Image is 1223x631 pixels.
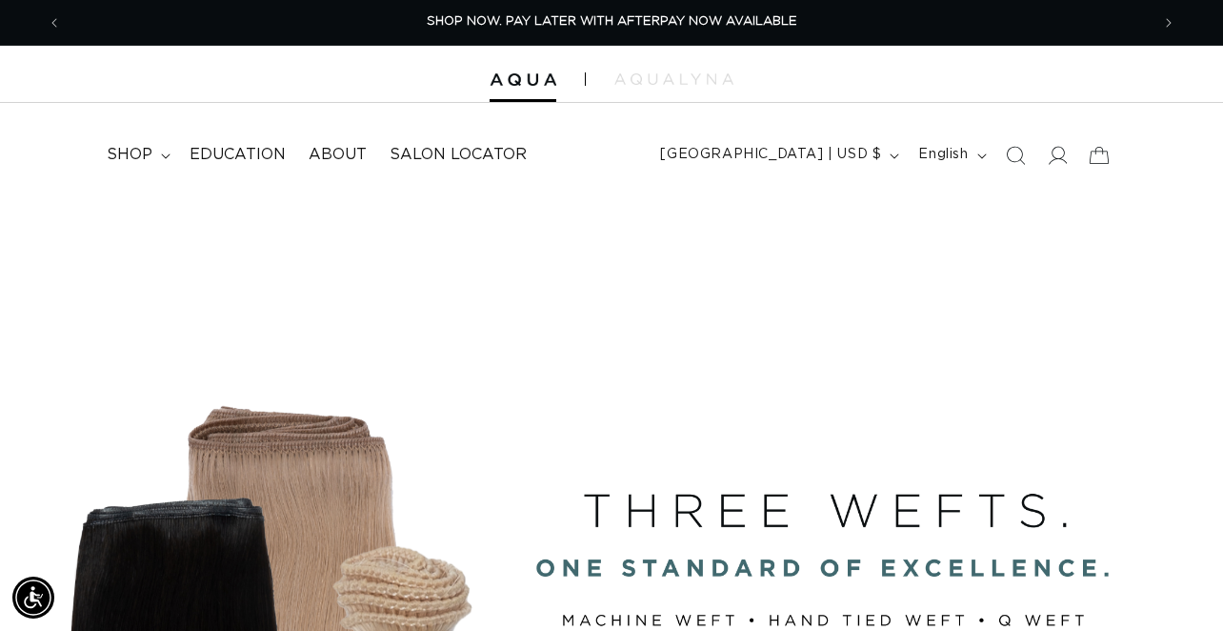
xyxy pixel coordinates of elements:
a: About [297,133,378,176]
button: Next announcement [1148,5,1190,41]
span: SHOP NOW. PAY LATER WITH AFTERPAY NOW AVAILABLE [427,15,797,28]
span: Salon Locator [390,145,527,165]
button: English [907,137,993,173]
a: Salon Locator [378,133,538,176]
button: [GEOGRAPHIC_DATA] | USD $ [649,137,907,173]
img: aqualyna.com [614,73,733,85]
span: English [918,145,968,165]
span: Education [190,145,286,165]
div: Accessibility Menu [12,577,54,619]
a: Education [178,133,297,176]
iframe: Chat Widget [1128,539,1223,631]
summary: shop [95,133,178,176]
summary: Search [994,134,1036,176]
span: About [309,145,367,165]
span: [GEOGRAPHIC_DATA] | USD $ [660,145,881,165]
img: Aqua Hair Extensions [490,73,556,87]
span: shop [107,145,152,165]
button: Previous announcement [33,5,75,41]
